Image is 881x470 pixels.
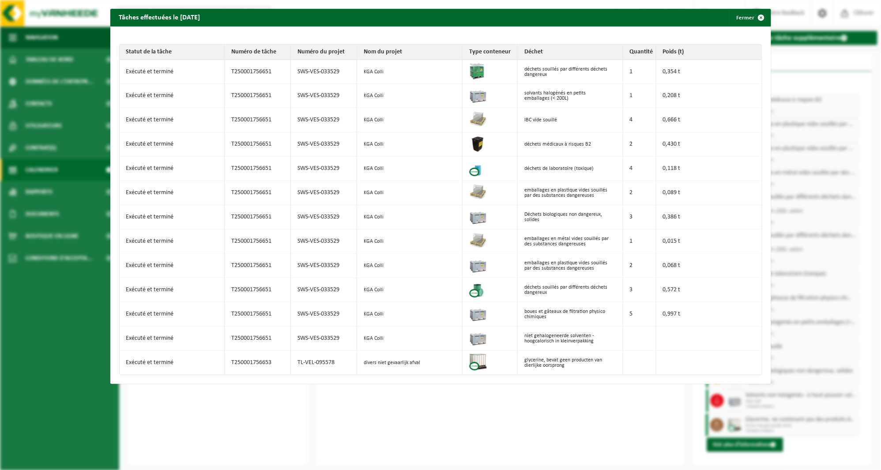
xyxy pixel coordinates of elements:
[225,157,291,181] td: T250001756651
[225,229,291,254] td: T250001756651
[120,229,225,254] td: Exécuté et terminé
[623,302,656,327] td: 5
[291,157,357,181] td: SWS-VES-033529
[291,60,357,84] td: SWS-VES-033529
[623,108,656,132] td: 4
[120,278,225,302] td: Exécuté et terminé
[518,157,623,181] td: déchets de laboratoire (toxique)
[518,351,623,375] td: glycerine, bevat geen producten van dierlijke oorsprong
[120,60,225,84] td: Exécuté et terminé
[291,278,357,302] td: SWS-VES-033529
[469,159,487,177] img: LP-OT-00060-CU
[225,205,291,229] td: T250001756651
[120,84,225,108] td: Exécuté et terminé
[469,207,487,225] img: PB-LB-0680-HPE-GY-11
[730,9,770,26] button: Fermer
[120,327,225,351] td: Exécuté et terminé
[110,9,209,26] h2: Tâches effectuées le [DATE]
[120,351,225,375] td: Exécuté et terminé
[225,45,291,60] th: Numéro de tâche
[518,132,623,157] td: déchets médicaux à risques B2
[656,157,762,181] td: 0,118 t
[225,327,291,351] td: T250001756651
[623,181,656,205] td: 2
[291,254,357,278] td: SWS-VES-033529
[357,157,463,181] td: KGA Colli
[357,254,463,278] td: KGA Colli
[518,108,623,132] td: IBC vide souillé
[518,84,623,108] td: solvants halogénés en petits emballages (< 200L)
[623,205,656,229] td: 3
[357,108,463,132] td: KGA Colli
[120,108,225,132] td: Exécuté et terminé
[656,84,762,108] td: 0,208 t
[120,181,225,205] td: Exécuté et terminé
[623,45,656,60] th: Quantité
[469,110,487,128] img: LP-PA-00000-WDN-11
[357,351,463,375] td: divers niet gevaarlijk afval
[120,157,225,181] td: Exécuté et terminé
[291,302,357,327] td: SWS-VES-033529
[656,254,762,278] td: 0,068 t
[518,45,623,60] th: Déchet
[357,229,463,254] td: KGA Colli
[357,132,463,157] td: KGA Colli
[120,205,225,229] td: Exécuté et terminé
[291,229,357,254] td: SWS-VES-033529
[357,84,463,108] td: KGA Colli
[469,305,487,322] img: PB-LB-0680-HPE-GY-11
[225,84,291,108] td: T250001756651
[120,45,225,60] th: Statut de la tâche
[357,327,463,351] td: KGA Colli
[357,45,463,60] th: Nom du projet
[656,108,762,132] td: 0,666 t
[656,45,762,60] th: Poids (t)
[120,302,225,327] td: Exécuté et terminé
[623,60,656,84] td: 1
[623,157,656,181] td: 4
[656,132,762,157] td: 0,430 t
[291,45,357,60] th: Numéro du projet
[518,181,623,205] td: emballages en plastique vides souillés par des substances dangereuses
[225,302,291,327] td: T250001756651
[469,280,487,298] img: PB-OT-0200-CU
[656,60,762,84] td: 0,354 t
[357,181,463,205] td: KGA Colli
[656,302,762,327] td: 0,997 t
[225,181,291,205] td: T250001756651
[623,84,656,108] td: 1
[291,181,357,205] td: SWS-VES-033529
[357,278,463,302] td: KGA Colli
[291,108,357,132] td: SWS-VES-033529
[225,351,291,375] td: T250001756653
[291,205,357,229] td: SWS-VES-033529
[357,205,463,229] td: KGA Colli
[469,256,487,274] img: PB-LB-0680-HPE-GY-11
[518,205,623,229] td: Déchets biologiques non dangereux, solides
[469,135,487,152] img: LP-SB-00050-HPE-51
[469,86,487,104] img: PB-LB-0680-HPE-GY-11
[225,108,291,132] td: T250001756651
[518,327,623,351] td: niet gehalogeneerde solventen - hoogcalorisch in kleinverpakking
[469,183,487,201] img: LP-PA-00000-WDN-11
[518,229,623,254] td: emballages en métal vides souillés par des substances dangereuses
[225,60,291,84] td: T250001756651
[623,132,656,157] td: 2
[656,205,762,229] td: 0,386 t
[518,254,623,278] td: emballages en plastique vides souillés par des substances dangereuses
[291,351,357,375] td: TL-VEL-095578
[656,229,762,254] td: 0,015 t
[623,254,656,278] td: 2
[469,329,487,346] img: PB-LB-0680-HPE-GY-11
[656,181,762,205] td: 0,089 t
[291,84,357,108] td: SWS-VES-033529
[291,132,357,157] td: SWS-VES-033529
[623,278,656,302] td: 3
[518,302,623,327] td: boues et gâteaux de filtration physico chimiques
[120,254,225,278] td: Exécuté et terminé
[469,62,485,79] img: PB-HB-1400-HPE-GN-11
[518,60,623,84] td: déchets souillés par différents déchets dangereux
[469,353,487,371] img: PB-IC-CU
[357,302,463,327] td: KGA Colli
[291,327,357,351] td: SWS-VES-033529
